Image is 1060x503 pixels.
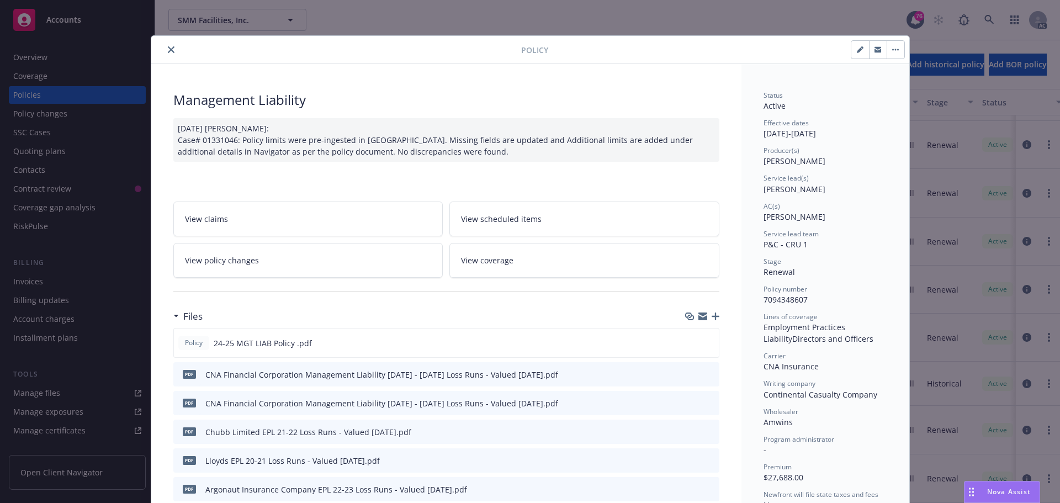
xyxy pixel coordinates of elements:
[165,43,178,56] button: close
[764,312,818,321] span: Lines of coverage
[705,426,715,438] button: preview file
[173,202,443,236] a: View claims
[764,91,783,100] span: Status
[764,294,808,305] span: 7094348607
[205,369,558,380] div: CNA Financial Corporation Management Liability [DATE] - [DATE] Loss Runs - Valued [DATE].pdf
[764,100,786,111] span: Active
[764,361,819,372] span: CNA Insurance
[205,484,467,495] div: Argonaut Insurance Company EPL 22-23 Loss Runs - Valued [DATE].pdf
[764,211,825,222] span: [PERSON_NAME]
[185,255,259,266] span: View policy changes
[764,351,786,361] span: Carrier
[173,309,203,324] div: Files
[687,455,696,467] button: download file
[687,426,696,438] button: download file
[687,369,696,380] button: download file
[764,444,766,455] span: -
[764,184,825,194] span: [PERSON_NAME]
[764,322,847,344] span: Employment Practices Liability
[764,202,780,211] span: AC(s)
[964,481,1040,503] button: Nova Assist
[764,118,887,139] div: [DATE] - [DATE]
[183,399,196,407] span: pdf
[764,389,877,400] span: Continental Casualty Company
[449,202,719,236] a: View scheduled items
[964,481,978,502] div: Drag to move
[687,484,696,495] button: download file
[705,398,715,409] button: preview file
[764,379,815,388] span: Writing company
[461,213,542,225] span: View scheduled items
[183,456,196,464] span: pdf
[687,337,696,349] button: download file
[183,485,196,493] span: pdf
[764,490,878,499] span: Newfront will file state taxes and fees
[205,455,380,467] div: Lloyds EPL 20-21 Loss Runs - Valued [DATE].pdf
[521,44,548,56] span: Policy
[764,173,809,183] span: Service lead(s)
[705,455,715,467] button: preview file
[764,156,825,166] span: [PERSON_NAME]
[704,337,714,349] button: preview file
[173,118,719,162] div: [DATE] [PERSON_NAME]: Case# 01331046: Policy limits were pre-ingested in [GEOGRAPHIC_DATA]. Missi...
[764,417,793,427] span: Amwins
[449,243,719,278] a: View coverage
[764,229,819,239] span: Service lead team
[764,462,792,472] span: Premium
[764,257,781,266] span: Stage
[705,369,715,380] button: preview file
[764,472,803,483] span: $27,688.00
[764,267,795,277] span: Renewal
[705,484,715,495] button: preview file
[764,407,798,416] span: Wholesaler
[687,398,696,409] button: download file
[764,146,799,155] span: Producer(s)
[792,333,873,344] span: Directors and Officers
[764,284,807,294] span: Policy number
[764,239,808,250] span: P&C - CRU 1
[461,255,513,266] span: View coverage
[183,309,203,324] h3: Files
[764,435,834,444] span: Program administrator
[205,398,558,409] div: CNA Financial Corporation Management Liability [DATE] - [DATE] Loss Runs - Valued [DATE].pdf
[173,91,719,109] div: Management Liability
[183,370,196,378] span: pdf
[764,118,809,128] span: Effective dates
[183,427,196,436] span: pdf
[185,213,228,225] span: View claims
[987,487,1031,496] span: Nova Assist
[173,243,443,278] a: View policy changes
[183,338,205,348] span: Policy
[205,426,411,438] div: Chubb Limited EPL 21-22 Loss Runs - Valued [DATE].pdf
[214,337,312,349] span: 24-25 MGT LIAB Policy .pdf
